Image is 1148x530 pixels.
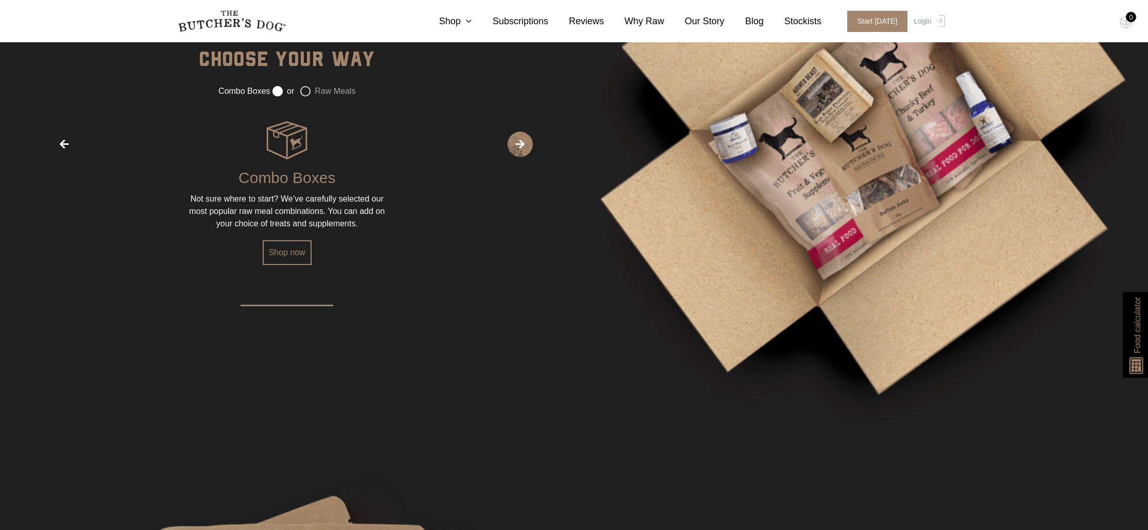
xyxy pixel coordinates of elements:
div: Choose your way [199,44,375,85]
span: Next [507,131,533,157]
span: Food calculator [1131,297,1143,353]
label: Raw Meals [300,86,355,96]
span: Start [DATE] [847,11,908,32]
a: Stockists [764,14,821,28]
a: Login [911,11,945,32]
a: Blog [725,14,764,28]
div: Not sure where to start? We’ve carefully selected our most popular raw meal combinations. You can... [184,193,390,230]
a: Subscriptions [472,14,548,28]
a: Why Raw [604,14,664,28]
a: Start [DATE] [837,11,912,32]
label: or [272,86,294,96]
label: Combo Boxes [218,85,270,97]
span: Previous [52,131,77,157]
div: Combo Boxes [238,161,335,193]
div: 0 [1126,12,1136,22]
a: Reviews [549,14,604,28]
img: TBD_Cart-Empty.png [1120,15,1133,29]
a: Our Story [664,14,725,28]
a: Shop now [263,240,312,265]
a: Shop [418,14,472,28]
